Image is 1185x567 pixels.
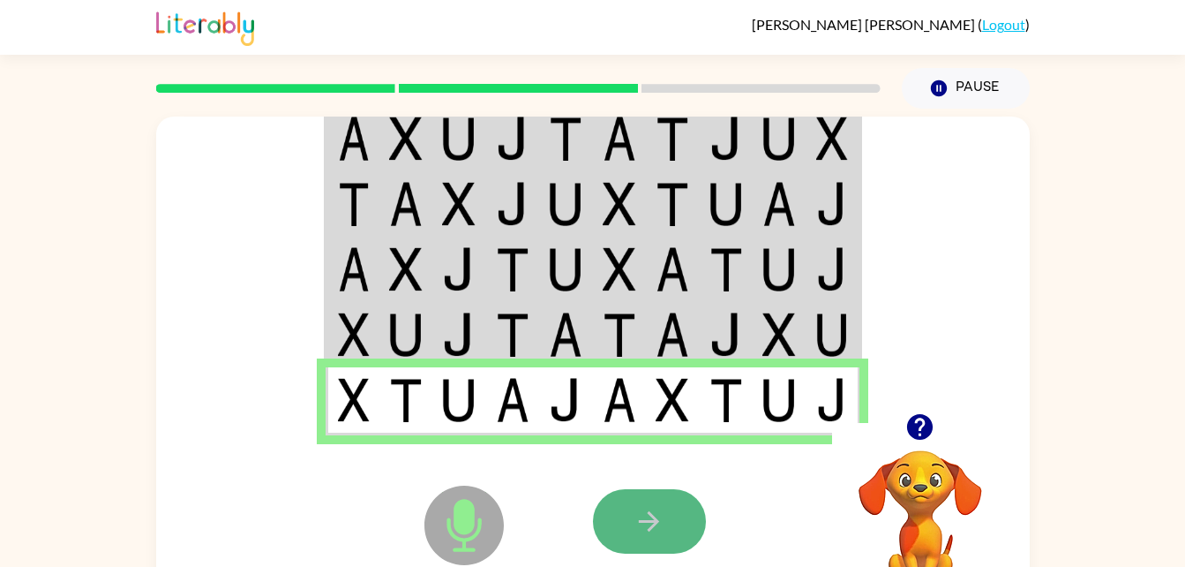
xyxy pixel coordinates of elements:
img: u [762,117,796,161]
img: t [496,247,529,291]
img: j [442,313,476,357]
img: u [549,182,582,226]
img: t [656,117,689,161]
img: Literably [156,7,254,46]
img: x [338,313,370,357]
img: x [656,378,689,422]
img: a [656,247,689,291]
span: [PERSON_NAME] [PERSON_NAME] [752,16,978,33]
img: u [762,378,796,422]
img: t [549,117,582,161]
img: t [389,378,423,422]
img: j [496,117,529,161]
img: t [496,313,529,357]
img: u [816,313,848,357]
img: a [338,247,370,291]
img: t [603,313,636,357]
img: x [442,182,476,226]
img: t [709,378,743,422]
img: a [389,182,423,226]
button: Pause [902,68,1030,109]
img: a [603,378,636,422]
img: a [338,117,370,161]
img: x [762,313,796,357]
img: x [603,182,636,226]
a: Logout [982,16,1025,33]
img: u [389,313,423,357]
img: x [389,247,423,291]
img: x [338,378,370,422]
img: u [709,182,743,226]
img: a [603,117,636,161]
img: j [709,313,743,357]
div: ( ) [752,16,1030,33]
img: j [442,247,476,291]
img: x [389,117,423,161]
img: t [656,182,689,226]
img: a [549,313,582,357]
img: j [496,182,529,226]
img: u [762,247,796,291]
img: a [762,182,796,226]
img: u [549,247,582,291]
img: j [549,378,582,422]
img: j [816,378,848,422]
img: t [709,247,743,291]
img: u [442,117,476,161]
img: a [496,378,529,422]
img: a [656,313,689,357]
img: x [816,117,848,161]
img: j [816,247,848,291]
img: j [709,117,743,161]
img: u [442,378,476,422]
img: j [816,182,848,226]
img: t [338,182,370,226]
img: x [603,247,636,291]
